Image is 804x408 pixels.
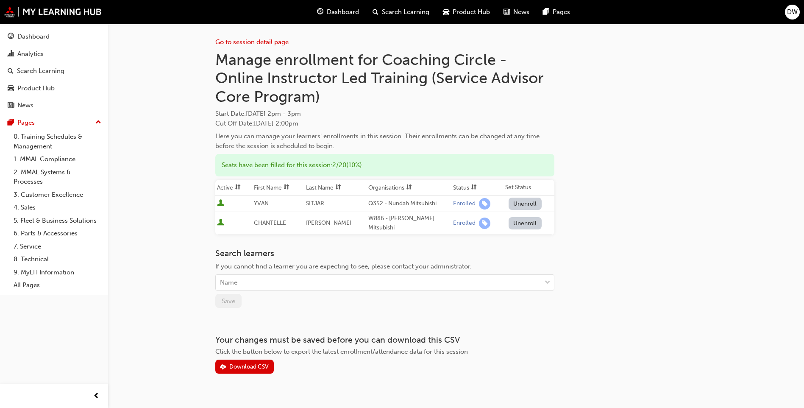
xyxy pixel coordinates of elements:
[8,50,14,58] span: chart-icon
[785,5,800,20] button: DW
[304,180,367,196] th: Toggle SortBy
[367,180,451,196] th: Toggle SortBy
[235,184,241,191] span: sorting-icon
[284,184,289,191] span: sorting-icon
[10,240,105,253] a: 7. Service
[471,184,477,191] span: sorting-icon
[215,120,298,127] span: Cut Off Date : [DATE] 2:00pm
[451,180,504,196] th: Toggle SortBy
[317,7,323,17] span: guage-icon
[504,180,554,196] th: Set Status
[373,7,378,17] span: search-icon
[254,219,286,226] span: CHANTELLE
[215,348,468,355] span: Click the button below to export the latest enrollment/attendance data for this session
[229,363,269,370] div: Download CSV
[10,188,105,201] a: 3. Customer Excellence
[368,214,450,233] div: W886 - [PERSON_NAME] Mitsubishi
[8,67,14,75] span: search-icon
[3,81,105,96] a: Product Hub
[366,3,436,21] a: search-iconSearch Learning
[95,117,101,128] span: up-icon
[215,294,242,308] button: Save
[254,200,269,207] span: YVAN
[10,201,105,214] a: 4. Sales
[382,7,429,17] span: Search Learning
[453,219,476,227] div: Enrolled
[3,98,105,113] a: News
[10,153,105,166] a: 1. MMAL Compliance
[220,364,226,371] span: download-icon
[509,198,542,210] button: Unenroll
[497,3,536,21] a: news-iconNews
[3,115,105,131] button: Pages
[553,7,570,17] span: Pages
[10,279,105,292] a: All Pages
[543,7,549,17] span: pages-icon
[10,266,105,279] a: 9. MyLH Information
[513,7,529,17] span: News
[10,130,105,153] a: 0. Training Schedules & Management
[335,184,341,191] span: sorting-icon
[93,391,100,402] span: prev-icon
[215,263,472,270] span: If you cannot find a learner you are expecting to see, please contact your administrator.
[479,218,490,229] span: learningRecordVerb_ENROLL-icon
[215,109,554,119] span: Start Date :
[215,154,554,176] div: Seats have been filled for this session : 2 / 20 ( 10% )
[310,3,366,21] a: guage-iconDashboard
[306,219,351,226] span: [PERSON_NAME]
[306,200,324,207] span: SITJAR
[406,184,412,191] span: sorting-icon
[17,49,44,59] div: Analytics
[3,29,105,45] a: Dashboard
[509,217,542,229] button: Unenroll
[3,27,105,115] button: DashboardAnalyticsSearch LearningProduct HubNews
[215,131,554,151] div: Here you can manage your learners' enrollments in this session. Their enrollments can be changed ...
[10,166,105,188] a: 2. MMAL Systems & Processes
[246,110,301,117] span: [DATE] 2pm - 3pm
[8,33,14,41] span: guage-icon
[4,6,102,17] img: mmal
[217,199,224,208] span: User is active
[217,219,224,227] span: User is active
[222,297,235,305] span: Save
[479,198,490,210] span: learningRecordVerb_ENROLL-icon
[17,66,64,76] div: Search Learning
[787,7,798,17] span: DW
[215,249,554,258] h3: Search learners
[215,50,554,106] h1: Manage enrollment for Coaching Circle - Online Instructor Led Training (Service Advisor Core Prog...
[8,85,14,92] span: car-icon
[453,200,476,208] div: Enrolled
[436,3,497,21] a: car-iconProduct Hub
[8,102,14,109] span: news-icon
[17,32,50,42] div: Dashboard
[17,101,33,110] div: News
[3,63,105,79] a: Search Learning
[368,199,450,209] div: Q352 - Nundah Mitsubishi
[220,278,237,288] div: Name
[17,84,55,93] div: Product Hub
[10,227,105,240] a: 6. Parts & Accessories
[215,360,274,374] button: Download CSV
[3,46,105,62] a: Analytics
[443,7,449,17] span: car-icon
[8,119,14,127] span: pages-icon
[10,253,105,266] a: 8. Technical
[453,7,490,17] span: Product Hub
[17,118,35,128] div: Pages
[215,335,554,345] h3: Your changes must be saved before you can download this CSV
[215,180,252,196] th: Toggle SortBy
[252,180,304,196] th: Toggle SortBy
[504,7,510,17] span: news-icon
[327,7,359,17] span: Dashboard
[536,3,577,21] a: pages-iconPages
[215,38,289,46] a: Go to session detail page
[10,214,105,227] a: 5. Fleet & Business Solutions
[545,277,551,288] span: down-icon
